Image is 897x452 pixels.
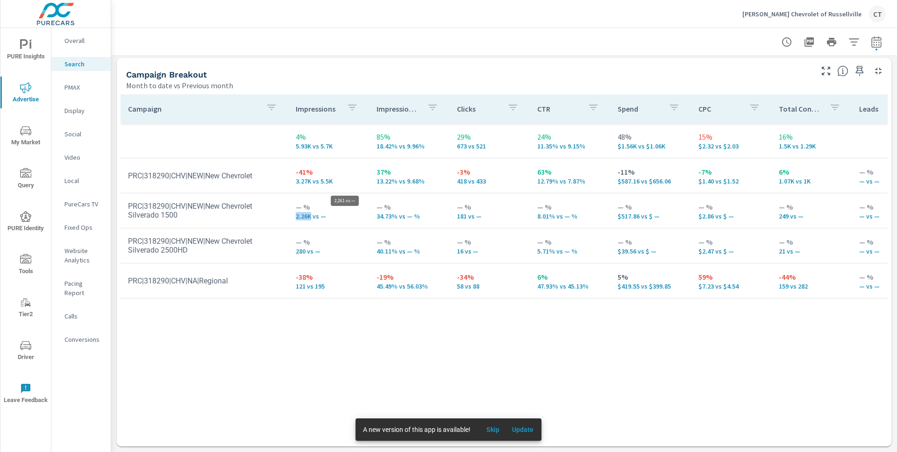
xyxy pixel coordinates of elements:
span: Advertise [3,82,48,105]
p: Calls [64,311,103,321]
p: — % [779,201,844,212]
p: $419.55 vs $399.85 [618,282,683,290]
div: Overall [51,34,111,48]
div: nav menu [0,28,51,415]
p: — % [618,201,683,212]
p: 58 vs 88 [457,282,522,290]
p: $2.47 vs $ — [698,247,764,255]
p: 16% [779,131,844,142]
p: Fixed Ops [64,223,103,232]
p: — % [296,236,361,247]
p: -3% [457,166,522,177]
p: 12.79% vs 7.87% [537,177,603,185]
p: — % [377,201,442,212]
p: $2.32 vs $2.03 [698,142,764,150]
p: CPC [698,104,741,113]
p: Display [64,106,103,115]
span: Update [512,425,534,434]
p: Total Conversions [779,104,822,113]
p: 40.11% vs — % [377,247,442,255]
div: Website Analytics [51,244,111,267]
button: Apply Filters [845,33,863,51]
p: 5.71% vs — % [537,247,603,255]
span: Driver [3,340,48,363]
p: — % [537,236,603,247]
td: PRC|318290|CHV|NA|Regional [121,269,288,293]
p: Impression Share [377,104,420,113]
h5: Campaign Breakout [126,70,207,79]
p: Spend [618,104,661,113]
p: 59% [698,271,764,282]
p: 3.27K vs 5.5K [296,177,361,185]
p: 121 vs 195 [296,282,361,290]
p: 6% [779,166,844,177]
p: -41% [296,166,361,177]
p: -38% [296,271,361,282]
p: 5,930 vs 5,697 [296,142,361,150]
p: Search [64,59,103,69]
button: Minimize Widget [871,64,886,78]
span: PURE Identity [3,211,48,234]
p: 6% [537,271,603,282]
p: — % [537,201,603,212]
p: $2.86 vs $ — [698,212,764,220]
p: Overall [64,36,103,45]
p: 16 vs — [457,247,522,255]
p: -7% [698,166,764,177]
div: Local [51,174,111,188]
p: 181 vs — [457,212,522,220]
span: A new version of this app is available! [363,426,470,433]
p: 280 vs — [296,247,361,255]
span: Tier2 [3,297,48,320]
p: $587.16 vs $656.06 [618,177,683,185]
p: $1.40 vs $1.52 [698,177,764,185]
p: 418 vs 433 [457,177,522,185]
p: 18.42% vs 9.96% [377,142,442,150]
p: 48% [618,131,683,142]
span: Tools [3,254,48,277]
div: Pacing Report [51,276,111,300]
p: 63% [537,166,603,177]
button: Make Fullscreen [819,64,833,78]
p: Video [64,153,103,162]
p: 29% [457,131,522,142]
td: PRC|318290|CHV|NEW|New Chevrolet Silverado 2500HD [121,229,288,262]
div: CT [869,6,886,22]
p: — % [296,201,361,212]
div: Conversions [51,332,111,346]
p: 85% [377,131,442,142]
p: -19% [377,271,442,282]
button: Print Report [822,33,841,51]
p: — % [698,201,764,212]
div: PureCars TV [51,197,111,211]
p: Social [64,129,103,139]
p: 159 vs 282 [779,282,844,290]
div: Social [51,127,111,141]
p: $39.56 vs $ — [618,247,683,255]
p: 249 vs — [779,212,844,220]
p: 5% [618,271,683,282]
p: Campaign [128,104,258,113]
p: -44% [779,271,844,282]
div: Display [51,104,111,118]
button: Update [508,422,538,437]
div: Calls [51,309,111,323]
p: — % [377,236,442,247]
p: 673 vs 521 [457,142,522,150]
p: 11.35% vs 9.15% [537,142,603,150]
p: 37% [377,166,442,177]
p: PureCars TV [64,199,103,209]
div: Video [51,150,111,164]
p: 45.49% vs 56.03% [377,282,442,290]
span: Leave Feedback [3,383,48,406]
span: Save this to your personalized report [852,64,867,78]
p: PMAX [64,83,103,92]
span: Skip [482,425,504,434]
button: Select Date Range [867,33,886,51]
p: 24% [537,131,603,142]
button: Skip [478,422,508,437]
p: 2.26K vs — [296,212,361,220]
p: 4% [296,131,361,142]
p: Month to date vs Previous month [126,80,233,91]
td: PRC|318290|CHV|NEW|New Chevrolet [121,164,288,188]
